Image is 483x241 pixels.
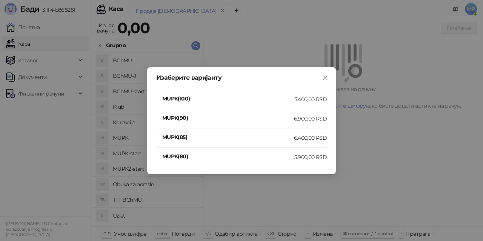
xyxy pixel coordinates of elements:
[295,95,327,104] div: 7.400,00 RSD
[319,75,331,81] span: Close
[294,153,327,161] div: 5.900,00 RSD
[162,114,294,122] h4: MUPK(90)
[162,133,294,141] h4: MUPK(85)
[156,75,327,81] div: Изаберите варијанту
[322,75,328,81] span: close
[319,72,331,84] button: Close
[294,114,327,123] div: 6.900,00 RSD
[162,94,295,103] h4: MUPK(100)
[294,134,327,142] div: 6.400,00 RSD
[162,152,294,161] h4: MUPK(80)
